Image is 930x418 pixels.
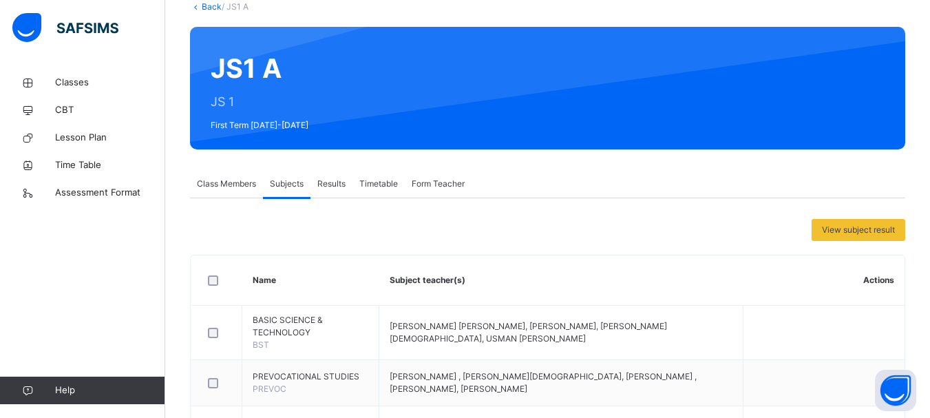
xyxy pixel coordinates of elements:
th: Subject teacher(s) [379,255,743,306]
span: Help [55,384,165,397]
span: BASIC SCIENCE & TECHNOLOGY [253,314,368,339]
button: Open asap [875,370,916,411]
span: Time Table [55,158,165,172]
span: [PERSON_NAME] , [PERSON_NAME][DEMOGRAPHIC_DATA], [PERSON_NAME] , [PERSON_NAME], [PERSON_NAME] [390,371,697,394]
span: Results [317,178,346,190]
span: PREVOCATIONAL STUDIES [253,370,368,383]
th: Actions [743,255,905,306]
span: Timetable [359,178,398,190]
span: Subjects [270,178,304,190]
span: BST [253,339,269,350]
span: View subject result [822,224,895,236]
span: Assessment Format [55,186,165,200]
span: Classes [55,76,165,90]
span: / JS1 A [222,1,249,12]
span: PREVOC [253,384,286,394]
span: Lesson Plan [55,131,165,145]
span: CBT [55,103,165,117]
a: Back [202,1,222,12]
img: safsims [12,13,118,42]
span: Form Teacher [412,178,465,190]
th: Name [242,255,379,306]
span: [PERSON_NAME] [PERSON_NAME], [PERSON_NAME], [PERSON_NAME][DEMOGRAPHIC_DATA], USMAN [PERSON_NAME] [390,321,667,344]
span: Class Members [197,178,256,190]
